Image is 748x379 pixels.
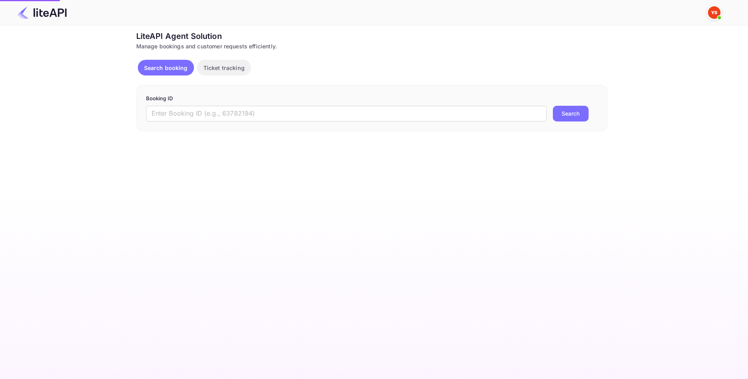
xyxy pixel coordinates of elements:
img: Yandex Support [708,6,721,19]
div: LiteAPI Agent Solution [136,30,607,42]
p: Search booking [144,64,188,72]
button: Search [553,106,589,121]
img: LiteAPI Logo [17,6,67,19]
p: Ticket tracking [203,64,245,72]
div: Manage bookings and customer requests efficiently. [136,42,607,50]
p: Booking ID [146,95,598,103]
input: Enter Booking ID (e.g., 63782194) [146,106,547,121]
